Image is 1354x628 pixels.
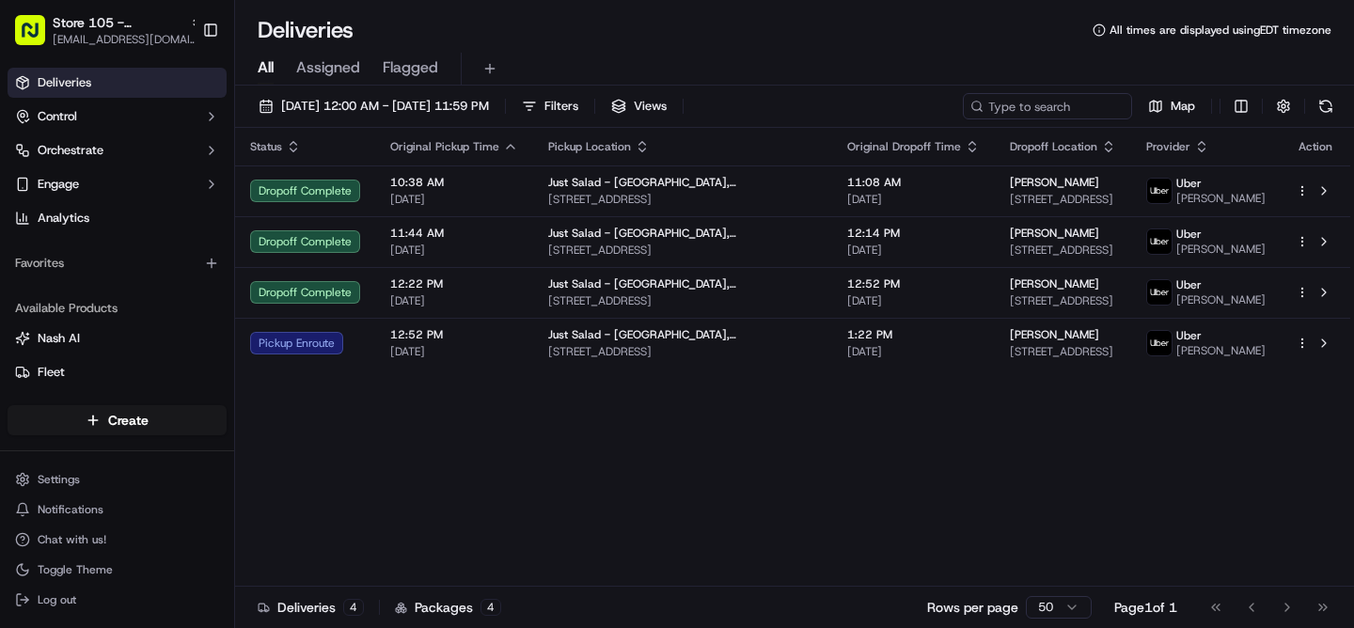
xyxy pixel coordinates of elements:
[38,592,76,607] span: Log out
[281,98,489,115] span: [DATE] 12:00 AM - [DATE] 11:59 PM
[1147,280,1172,305] img: uber-new-logo.jpeg
[8,466,227,493] button: Settings
[1176,328,1202,343] span: Uber
[38,562,113,577] span: Toggle Theme
[548,139,631,154] span: Pickup Location
[8,68,227,98] a: Deliveries
[8,496,227,523] button: Notifications
[390,344,518,359] span: [DATE]
[548,276,817,291] span: Just Salad - [GEOGRAPHIC_DATA], [GEOGRAPHIC_DATA]
[390,243,518,258] span: [DATE]
[1010,276,1099,291] span: [PERSON_NAME]
[847,276,980,291] span: 12:52 PM
[1171,98,1195,115] span: Map
[258,598,364,617] div: Deliveries
[250,139,282,154] span: Status
[8,405,227,435] button: Create
[390,327,518,342] span: 12:52 PM
[847,243,980,258] span: [DATE]
[1296,139,1335,154] div: Action
[1313,93,1339,119] button: Refresh
[1176,176,1202,191] span: Uber
[513,93,587,119] button: Filters
[38,532,106,547] span: Chat with us!
[8,8,195,53] button: Store 105 - [GEOGRAPHIC_DATA] (Just Salad)[EMAIL_ADDRESS][DOMAIN_NAME]
[53,13,182,32] button: Store 105 - [GEOGRAPHIC_DATA] (Just Salad)
[296,56,360,79] span: Assigned
[847,293,980,308] span: [DATE]
[15,330,219,347] a: Nash AI
[1010,344,1116,359] span: [STREET_ADDRESS]
[548,226,817,241] span: Just Salad - [GEOGRAPHIC_DATA], [GEOGRAPHIC_DATA]
[8,203,227,233] a: Analytics
[1010,327,1099,342] span: [PERSON_NAME]
[343,599,364,616] div: 4
[1146,139,1190,154] span: Provider
[927,598,1018,617] p: Rows per page
[1010,293,1116,308] span: [STREET_ADDRESS]
[1010,139,1097,154] span: Dropoff Location
[38,330,80,347] span: Nash AI
[390,175,518,190] span: 10:38 AM
[390,192,518,207] span: [DATE]
[1147,229,1172,254] img: uber-new-logo.jpeg
[1176,227,1202,242] span: Uber
[847,139,961,154] span: Original Dropoff Time
[8,557,227,583] button: Toggle Theme
[548,243,817,258] span: [STREET_ADDRESS]
[548,175,817,190] span: Just Salad - [GEOGRAPHIC_DATA], [GEOGRAPHIC_DATA]
[53,32,203,47] button: [EMAIL_ADDRESS][DOMAIN_NAME]
[8,526,227,553] button: Chat with us!
[548,192,817,207] span: [STREET_ADDRESS]
[548,293,817,308] span: [STREET_ADDRESS]
[603,93,675,119] button: Views
[544,98,578,115] span: Filters
[634,98,667,115] span: Views
[963,93,1132,119] input: Type to search
[847,192,980,207] span: [DATE]
[1140,93,1204,119] button: Map
[15,364,219,381] a: Fleet
[1176,292,1266,307] span: [PERSON_NAME]
[38,210,89,227] span: Analytics
[8,587,227,613] button: Log out
[38,472,80,487] span: Settings
[108,411,149,430] span: Create
[1176,242,1266,257] span: [PERSON_NAME]
[38,364,65,381] span: Fleet
[390,139,499,154] span: Original Pickup Time
[38,502,103,517] span: Notifications
[1176,191,1266,206] span: [PERSON_NAME]
[8,248,227,278] div: Favorites
[38,176,79,193] span: Engage
[1176,343,1266,358] span: [PERSON_NAME]
[1010,243,1116,258] span: [STREET_ADDRESS]
[8,169,227,199] button: Engage
[390,293,518,308] span: [DATE]
[1010,226,1099,241] span: [PERSON_NAME]
[390,226,518,241] span: 11:44 AM
[548,344,817,359] span: [STREET_ADDRESS]
[1010,192,1116,207] span: [STREET_ADDRESS]
[38,142,103,159] span: Orchestrate
[1010,175,1099,190] span: [PERSON_NAME]
[847,175,980,190] span: 11:08 AM
[8,135,227,165] button: Orchestrate
[1176,277,1202,292] span: Uber
[847,344,980,359] span: [DATE]
[395,598,501,617] div: Packages
[38,74,91,91] span: Deliveries
[38,108,77,125] span: Control
[258,56,274,79] span: All
[250,93,497,119] button: [DATE] 12:00 AM - [DATE] 11:59 PM
[1114,598,1177,617] div: Page 1 of 1
[480,599,501,616] div: 4
[8,357,227,387] button: Fleet
[390,276,518,291] span: 12:22 PM
[383,56,438,79] span: Flagged
[847,226,980,241] span: 12:14 PM
[1110,23,1331,38] span: All times are displayed using EDT timezone
[548,327,817,342] span: Just Salad - [GEOGRAPHIC_DATA], [GEOGRAPHIC_DATA]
